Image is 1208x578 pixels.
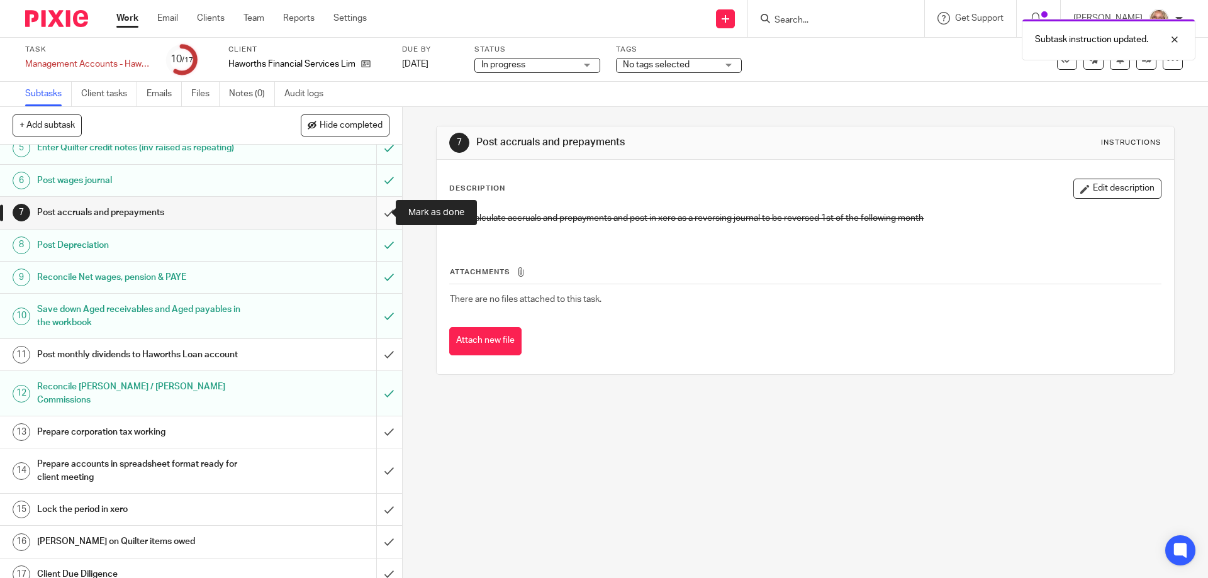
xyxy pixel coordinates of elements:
small: /17 [182,57,193,64]
span: Attachments [450,269,510,275]
div: 14 [13,462,30,480]
div: Instructions [1101,138,1161,148]
div: 12 [13,385,30,403]
button: Edit description [1073,179,1161,199]
h1: Reconcile Net wages, pension & PAYE [37,268,255,287]
a: Settings [333,12,367,25]
a: Clients [197,12,225,25]
p: Subtask instruction updated. [1035,33,1148,46]
label: Status [474,45,600,55]
div: 13 [13,423,30,441]
a: Reports [283,12,315,25]
a: Subtasks [25,82,72,106]
span: In progress [481,60,525,69]
span: [DATE] [402,60,428,69]
a: Emails [147,82,182,106]
div: 16 [13,533,30,551]
p: Description [449,184,505,194]
button: + Add subtask [13,114,82,136]
label: Task [25,45,151,55]
h1: Prepare corporation tax working [37,423,255,442]
span: Hide completed [320,121,383,131]
div: 5 [13,140,30,157]
p: Calculate accruals and prepayments and post in xero as a reversing journal to be reversed 1st of ... [469,212,1160,225]
div: 10 [13,308,30,325]
label: Client [228,45,386,55]
button: Hide completed [301,114,389,136]
h1: Post accruals and prepayments [476,136,832,149]
a: Email [157,12,178,25]
label: Due by [402,45,459,55]
div: 10 [171,52,193,67]
a: Client tasks [81,82,137,106]
h1: Prepare accounts in spreadsheet format ready for client meeting [37,455,255,487]
div: 7 [13,204,30,221]
h1: Reconcile [PERSON_NAME] / [PERSON_NAME] Commissions [37,377,255,409]
h1: [PERSON_NAME] on Quilter items owed [37,532,255,551]
a: Team [243,12,264,25]
h1: Lock the period in xero [37,500,255,519]
a: Files [191,82,220,106]
button: Attach new file [449,327,522,355]
span: No tags selected [623,60,690,69]
img: SJ.jpg [1149,9,1169,29]
div: 9 [13,269,30,286]
span: There are no files attached to this task. [450,295,601,304]
a: Work [116,12,138,25]
h1: Post monthly dividends to Haworths Loan account [37,345,255,364]
h1: Post wages journal [37,171,255,190]
div: 8 [13,236,30,254]
a: Audit logs [284,82,333,106]
h1: Post Depreciation [37,236,255,255]
h1: Post accruals and prepayments [37,203,255,222]
h1: Save down Aged receivables and Aged payables in the workbook [37,300,255,332]
div: 6 [13,172,30,189]
div: 15 [13,501,30,518]
p: Haworths Financial Services Limited [228,58,355,70]
div: Management Accounts - Haworths Financial Services Limited [25,58,151,70]
div: 11 [13,346,30,364]
a: Notes (0) [229,82,275,106]
div: 7 [449,133,469,153]
img: Pixie [25,10,88,27]
h1: Enter Quilter credit notes (inv raised as repeating) [37,138,255,157]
